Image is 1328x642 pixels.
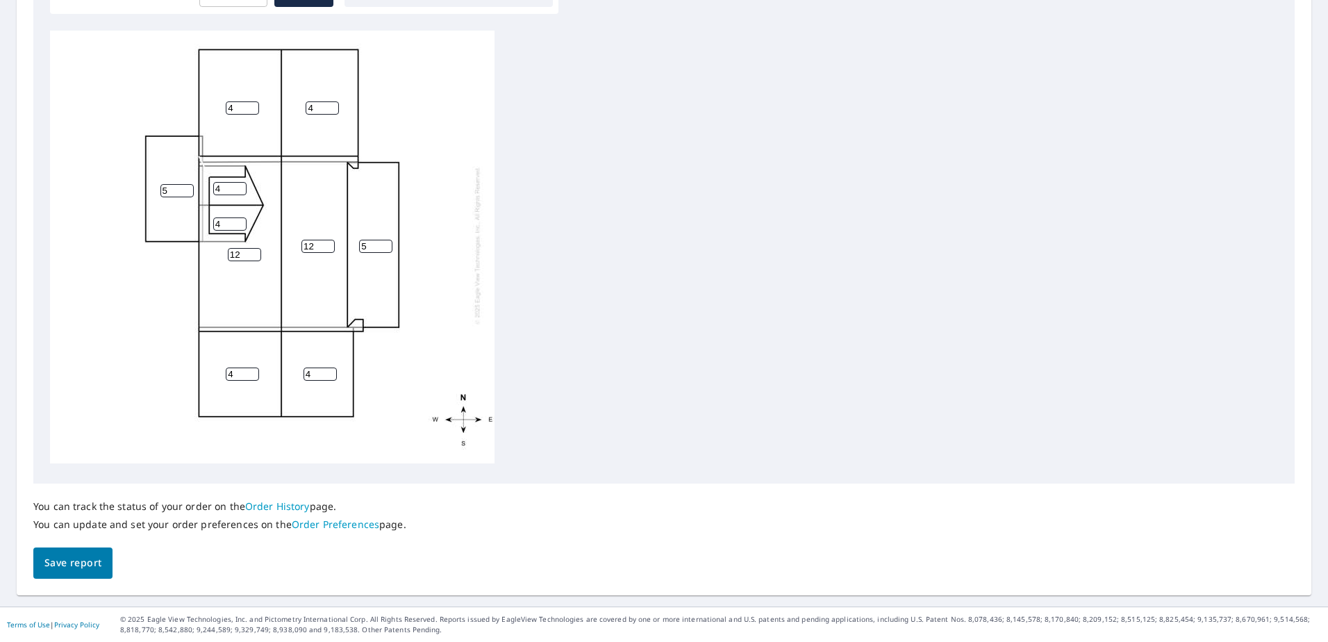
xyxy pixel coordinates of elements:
span: Save report [44,554,101,572]
button: Save report [33,548,113,579]
p: | [7,620,99,629]
p: © 2025 Eagle View Technologies, Inc. and Pictometry International Corp. All Rights Reserved. Repo... [120,614,1321,635]
p: You can track the status of your order on the page. [33,500,406,513]
p: You can update and set your order preferences on the page. [33,518,406,531]
a: Order History [245,500,310,513]
a: Privacy Policy [54,620,99,629]
a: Terms of Use [7,620,50,629]
a: Order Preferences [292,518,379,531]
